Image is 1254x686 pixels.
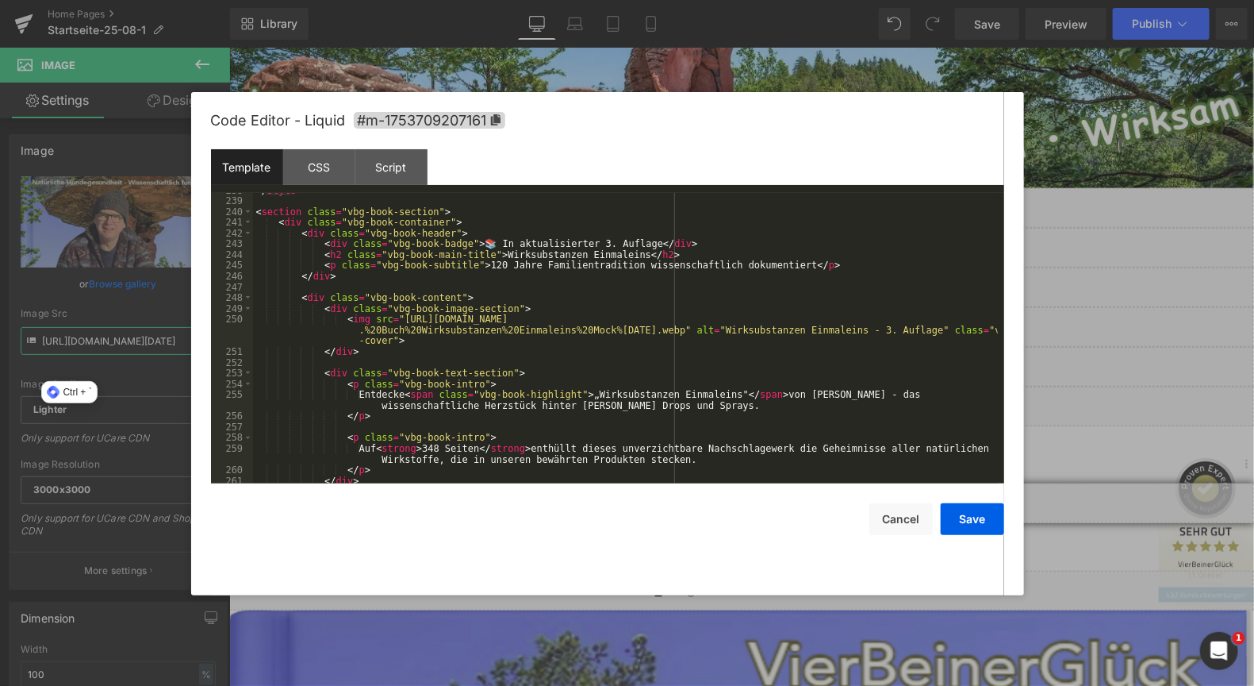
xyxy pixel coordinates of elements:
div: 256 [211,410,253,422]
div: 247 [211,282,253,293]
span: Code Editor - Liquid [211,112,346,129]
div: 241 [211,217,253,228]
div: 250 [211,314,253,346]
div: 253 [211,368,253,379]
div: 257 [211,422,253,433]
div: Script [355,149,428,185]
div: 244 [211,249,253,260]
button: Cancel [869,503,933,535]
div: Template [211,149,283,185]
div: 243 [211,238,253,249]
div: 259 [211,443,253,464]
div: 261 [211,476,253,487]
div: 260 [211,464,253,476]
div: 240 [211,206,253,218]
div: 239 [211,195,253,206]
div: 252 [211,357,253,368]
span: Click to copy [354,112,505,129]
div: 255 [211,389,253,410]
div: 245 [211,260,253,271]
div: CSS [283,149,355,185]
div: 249 [211,303,253,314]
iframe: Intercom live chat [1200,632,1238,670]
div: 242 [211,228,253,239]
div: 251 [211,346,253,357]
button: Save [941,503,1004,535]
div: 258 [211,432,253,443]
div: 246 [211,271,253,282]
span: 1 [1233,632,1245,645]
div: 248 [211,292,253,303]
div: 254 [211,379,253,390]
